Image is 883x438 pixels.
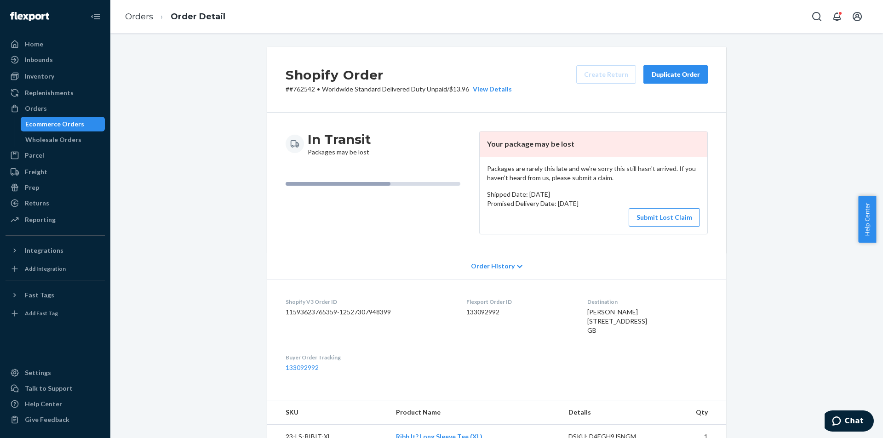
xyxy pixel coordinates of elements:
div: Integrations [25,246,63,255]
div: Fast Tags [25,290,54,300]
span: Order History [471,262,515,271]
button: Submit Lost Claim [629,208,700,227]
div: Prep [25,183,39,192]
ol: breadcrumbs [118,3,233,30]
th: SKU [267,400,389,425]
th: Product Name [389,400,561,425]
div: Add Integration [25,265,66,273]
th: Details [561,400,662,425]
button: Close Navigation [86,7,105,26]
p: Promised Delivery Date: [DATE] [487,199,700,208]
a: Orders [125,11,153,22]
div: Wholesale Orders [25,135,81,144]
div: Replenishments [25,88,74,97]
dd: 133092992 [466,307,573,317]
button: View Details [469,85,512,94]
a: Ecommerce Orders [21,117,105,131]
div: Talk to Support [25,384,73,393]
a: Inventory [6,69,105,84]
a: Order Detail [171,11,225,22]
a: 133092992 [286,364,319,371]
p: # #762542 / $13.96 [286,85,512,94]
header: Your package may be lost [480,131,707,157]
button: Open notifications [828,7,846,26]
a: Settings [6,365,105,380]
a: Home [6,37,105,51]
button: Open account menu [848,7,866,26]
div: Returns [25,199,49,208]
button: Fast Tags [6,288,105,302]
a: Orders [6,101,105,116]
div: Freight [25,167,47,176]
a: Help Center [6,397,105,411]
div: Reporting [25,215,56,224]
a: Reporting [6,212,105,227]
div: Settings [25,368,51,377]
dt: Flexport Order ID [466,298,573,306]
button: Create Return [576,65,636,84]
button: Talk to Support [6,381,105,396]
button: Integrations [6,243,105,258]
button: Give Feedback [6,412,105,427]
iframe: Opens a widget where you can chat to one of our agents [825,410,874,433]
th: Qty [662,400,726,425]
button: Open Search Box [808,7,826,26]
dd: 11593623765359-12527307948399 [286,307,452,317]
img: Flexport logo [10,12,49,21]
span: Worldwide Standard Delivered Duty Unpaid [322,85,447,93]
div: Ecommerce Orders [25,119,84,129]
span: • [317,85,320,93]
div: Add Fast Tag [25,309,58,317]
a: Freight [6,165,105,179]
a: Add Fast Tag [6,306,105,321]
dt: Buyer Order Tracking [286,353,452,361]
div: Parcel [25,151,44,160]
button: Help Center [858,196,876,243]
p: Shipped Date: [DATE] [487,190,700,199]
a: Prep [6,180,105,195]
div: Orders [25,104,47,113]
span: [PERSON_NAME] [STREET_ADDRESS] GB [587,308,647,334]
a: Inbounds [6,52,105,67]
a: Add Integration [6,262,105,276]
p: Packages are rarely this late and we're sorry this still hasn't arrived. If you haven't heard fro... [487,164,700,182]
div: Inbounds [25,55,53,64]
dt: Destination [587,298,708,306]
a: Returns [6,196,105,210]
div: Give Feedback [25,415,69,424]
a: Wholesale Orders [21,132,105,147]
a: Replenishments [6,85,105,100]
dt: Shopify V3 Order ID [286,298,452,306]
h3: In Transit [308,131,371,148]
div: Duplicate Order [651,70,700,79]
h2: Shopify Order [286,65,512,85]
div: Help Center [25,399,62,409]
div: Packages may be lost [308,131,371,157]
a: Parcel [6,148,105,163]
div: Home [25,40,43,49]
button: Duplicate Order [643,65,708,84]
div: Inventory [25,72,54,81]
